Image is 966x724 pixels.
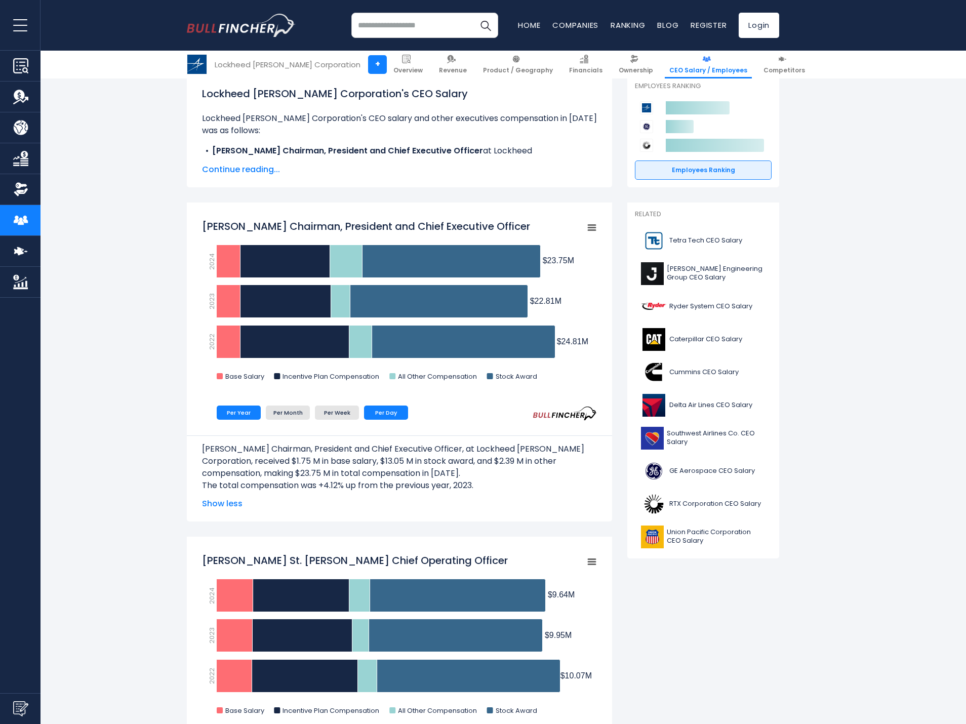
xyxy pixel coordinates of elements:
img: UNP logo [641,526,664,548]
span: Southwest Airlines Co. CEO Salary [667,429,766,447]
span: Product / Geography [483,66,553,74]
a: Overview [389,51,427,78]
text: Stock Award [496,372,537,381]
tspan: $24.81M [557,337,588,346]
a: Cummins CEO Salary [635,358,772,386]
li: Per Day [364,406,408,420]
img: GE logo [641,460,666,482]
text: Base Salary [225,372,265,381]
img: R logo [641,295,666,318]
button: Search [473,13,498,38]
a: [PERSON_NAME] Engineering Group CEO Salary [635,260,772,288]
a: Ranking [611,20,645,30]
span: Ryder System CEO Salary [669,302,752,311]
img: LUV logo [641,427,664,450]
tspan: $9.95M [545,631,572,639]
span: RTX Corporation CEO Salary [669,500,761,508]
a: RTX Corporation CEO Salary [635,490,772,518]
img: RTX Corporation competitors logo [640,139,653,152]
div: Lockheed [PERSON_NAME] Corporation [215,59,360,70]
tspan: $22.81M [530,297,561,305]
a: Product / Geography [478,51,557,78]
img: bullfincher logo [187,14,296,37]
span: Tetra Tech CEO Salary [669,236,742,245]
span: Delta Air Lines CEO Salary [669,401,752,410]
a: Home [518,20,540,30]
a: Competitors [759,51,810,78]
tspan: $23.75M [543,256,574,265]
span: CEO Salary / Employees [669,66,747,74]
span: Cummins CEO Salary [669,368,739,377]
img: Lockheed Martin Corporation competitors logo [640,101,653,114]
tspan: [PERSON_NAME] Chairman, President and Chief Executive Officer [202,219,530,233]
span: Ownership [619,66,653,74]
text: 2023 [207,627,217,643]
a: Register [691,20,727,30]
a: Caterpillar CEO Salary [635,326,772,353]
span: Revenue [439,66,467,74]
a: Employees Ranking [635,160,772,180]
text: 2022 [207,668,217,684]
h1: Lockheed [PERSON_NAME] Corporation's CEO Salary [202,86,597,101]
text: 2023 [207,293,217,309]
text: All Other Compensation [398,372,477,381]
text: 2024 [207,253,217,270]
span: Show less [202,498,597,510]
p: The total compensation was +4.12% up from the previous year, 2023. [202,479,597,492]
tspan: [PERSON_NAME] St. [PERSON_NAME] Chief Operating Officer [202,553,508,568]
text: 2024 [207,587,217,604]
a: Tetra Tech CEO Salary [635,227,772,255]
li: Per Year [217,406,261,420]
a: Revenue [434,51,471,78]
p: Related [635,210,772,219]
span: [PERSON_NAME] Engineering Group CEO Salary [667,265,766,282]
a: Companies [552,20,598,30]
text: Incentive Plan Compensation [283,372,379,381]
a: GE Aerospace CEO Salary [635,457,772,485]
img: CMI logo [641,361,666,384]
li: Per Month [266,406,310,420]
li: Per Week [315,406,359,420]
tspan: $9.64M [548,590,575,599]
span: GE Aerospace CEO Salary [669,467,755,475]
span: Continue reading... [202,164,597,176]
p: Employees Ranking [635,82,772,91]
p: [PERSON_NAME] Chairman, President and Chief Executive Officer, at Lockheed [PERSON_NAME] Corporat... [202,443,597,479]
a: Financials [565,51,607,78]
a: Ownership [614,51,658,78]
img: DAL logo [641,394,666,417]
li: at Lockheed [PERSON_NAME] Corporation, received a total compensation of $23.75 M in [DATE]. [202,145,597,169]
text: All Other Compensation [398,706,477,715]
span: Overview [393,66,423,74]
span: Competitors [763,66,805,74]
a: Union Pacific Corporation CEO Salary [635,523,772,551]
tspan: $10.07M [560,671,592,680]
span: Financials [569,66,602,74]
a: Ryder System CEO Salary [635,293,772,320]
a: Delta Air Lines CEO Salary [635,391,772,419]
text: Base Salary [225,706,265,715]
img: RTX logo [641,493,666,515]
span: Union Pacific Corporation CEO Salary [667,528,766,545]
a: Go to homepage [187,14,296,37]
text: Incentive Plan Compensation [283,706,379,715]
img: TTEK logo [641,229,666,252]
img: GE Aerospace competitors logo [640,120,653,133]
a: Blog [657,20,678,30]
svg: James D. Taiclet Chairman, President and Chief Executive Officer [202,214,597,391]
a: Southwest Airlines Co. CEO Salary [635,424,772,452]
text: 2022 [207,334,217,350]
a: + [368,55,387,74]
p: Lockheed [PERSON_NAME] Corporation's CEO salary and other executives compensation in [DATE] was a... [202,112,597,137]
a: CEO Salary / Employees [665,51,752,78]
img: Ownership [13,182,28,197]
text: Stock Award [496,706,537,715]
b: [PERSON_NAME] Chairman, President and Chief Executive Officer [212,145,483,156]
img: CAT logo [641,328,666,351]
span: Caterpillar CEO Salary [669,335,742,344]
a: Login [739,13,779,38]
img: LMT logo [187,55,207,74]
img: J logo [641,262,664,285]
